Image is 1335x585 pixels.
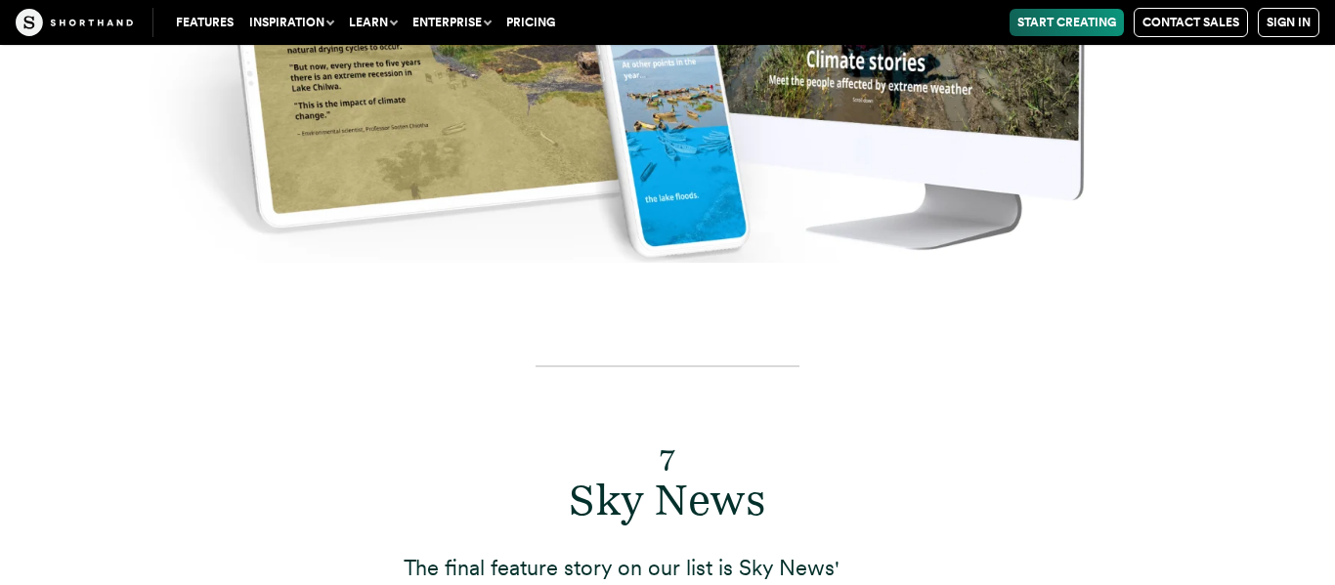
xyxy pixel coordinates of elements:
a: Start Creating [1010,9,1124,36]
a: Sign in [1258,8,1319,37]
a: Contact Sales [1134,8,1248,37]
a: Features [168,9,241,36]
button: Enterprise [405,9,498,36]
button: Learn [341,9,405,36]
h2: Sky News [404,424,931,527]
img: The Craft [16,9,133,36]
button: Inspiration [241,9,341,36]
sub: 7 [660,441,675,478]
a: Pricing [498,9,563,36]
